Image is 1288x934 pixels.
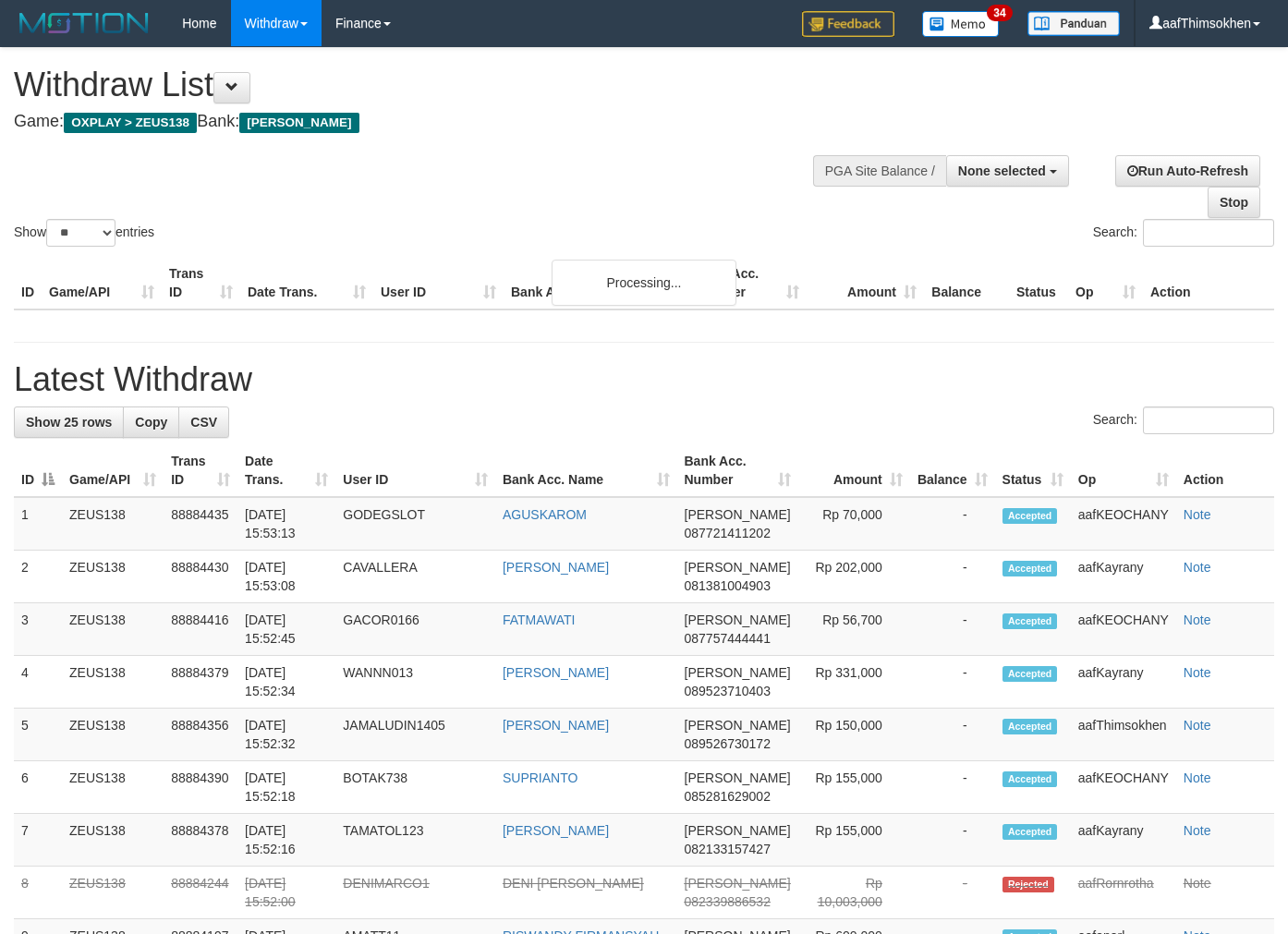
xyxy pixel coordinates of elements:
[1002,771,1058,787] span: Accepted
[237,656,335,709] td: [DATE] 15:52:34
[1184,613,1211,627] a: Note
[46,219,115,247] select: Showentries
[14,257,42,309] th: ID
[1071,551,1176,603] td: aafKayrany
[14,761,62,814] td: 6
[237,761,335,814] td: [DATE] 15:52:18
[135,415,167,430] span: Copy
[1071,709,1176,761] td: aafThimsokhen
[1143,257,1274,309] th: Action
[685,631,771,646] span: Copy 087757444441 to clipboard
[503,507,587,522] a: AGUSKAROM
[685,789,771,804] span: Copy 085281629002 to clipboard
[164,814,237,867] td: 88884378
[1115,155,1260,187] a: Run Auto-Refresh
[685,823,791,838] span: [PERSON_NAME]
[1071,497,1176,551] td: aafKEOCHANY
[503,770,577,785] a: SUPRIANTO
[164,551,237,603] td: 88884430
[237,709,335,761] td: [DATE] 15:52:32
[910,551,995,603] td: -
[922,11,1000,37] img: Button%20Memo.svg
[62,656,164,709] td: ZEUS138
[14,219,154,247] label: Show entries
[685,578,771,593] span: Copy 081381004903 to clipboard
[335,761,495,814] td: BOTAK738
[503,876,643,891] a: DENI [PERSON_NAME]
[685,507,791,522] span: [PERSON_NAME]
[685,842,771,856] span: Copy 082133157427 to clipboard
[1093,406,1274,434] label: Search:
[162,257,240,309] th: Trans ID
[495,444,677,497] th: Bank Acc. Name: activate to sort column ascending
[1002,719,1058,734] span: Accepted
[373,257,504,309] th: User ID
[685,684,771,698] span: Copy 089523710403 to clipboard
[987,5,1012,21] span: 34
[798,551,910,603] td: Rp 202,000
[552,260,736,306] div: Processing...
[335,709,495,761] td: JAMALUDIN1405
[677,444,798,497] th: Bank Acc. Number: activate to sort column ascending
[14,656,62,709] td: 4
[910,814,995,867] td: -
[910,497,995,551] td: -
[910,444,995,497] th: Balance: activate to sort column ascending
[237,497,335,551] td: [DATE] 15:53:13
[237,603,335,656] td: [DATE] 15:52:45
[1176,444,1274,497] th: Action
[14,551,62,603] td: 2
[685,718,791,733] span: [PERSON_NAME]
[946,155,1069,187] button: None selected
[240,257,373,309] th: Date Trans.
[1208,187,1260,218] a: Stop
[239,113,358,133] span: [PERSON_NAME]
[1002,508,1058,524] span: Accepted
[910,867,995,919] td: -
[123,406,179,438] a: Copy
[1027,11,1120,36] img: panduan.png
[503,823,609,838] a: [PERSON_NAME]
[807,257,924,309] th: Amount
[798,656,910,709] td: Rp 331,000
[14,361,1274,398] h1: Latest Withdraw
[62,444,164,497] th: Game/API: activate to sort column ascending
[910,656,995,709] td: -
[14,497,62,551] td: 1
[42,257,162,309] th: Game/API
[503,560,609,575] a: [PERSON_NAME]
[1071,444,1176,497] th: Op: activate to sort column ascending
[62,551,164,603] td: ZEUS138
[910,761,995,814] td: -
[237,814,335,867] td: [DATE] 15:52:16
[64,113,197,133] span: OXPLAY > ZEUS138
[62,497,164,551] td: ZEUS138
[910,709,995,761] td: -
[14,603,62,656] td: 3
[503,718,609,733] a: [PERSON_NAME]
[1184,718,1211,733] a: Note
[1009,257,1068,309] th: Status
[813,155,946,187] div: PGA Site Balance /
[1184,823,1211,838] a: Note
[335,867,495,919] td: DENIMARCO1
[335,497,495,551] td: GODEGSLOT
[503,613,576,627] a: FATMAWATI
[14,67,840,103] h1: Withdraw List
[1071,603,1176,656] td: aafKEOCHANY
[14,9,154,37] img: MOTION_logo.png
[26,415,112,430] span: Show 25 rows
[685,876,791,891] span: [PERSON_NAME]
[958,164,1046,178] span: None selected
[164,497,237,551] td: 88884435
[1002,877,1054,892] span: Rejected
[685,894,771,909] span: Copy 082339886532 to clipboard
[14,444,62,497] th: ID: activate to sort column descending
[798,603,910,656] td: Rp 56,700
[798,444,910,497] th: Amount: activate to sort column ascending
[503,665,609,680] a: [PERSON_NAME]
[1002,561,1058,576] span: Accepted
[1002,824,1058,840] span: Accepted
[164,867,237,919] td: 88884244
[335,444,495,497] th: User ID: activate to sort column ascending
